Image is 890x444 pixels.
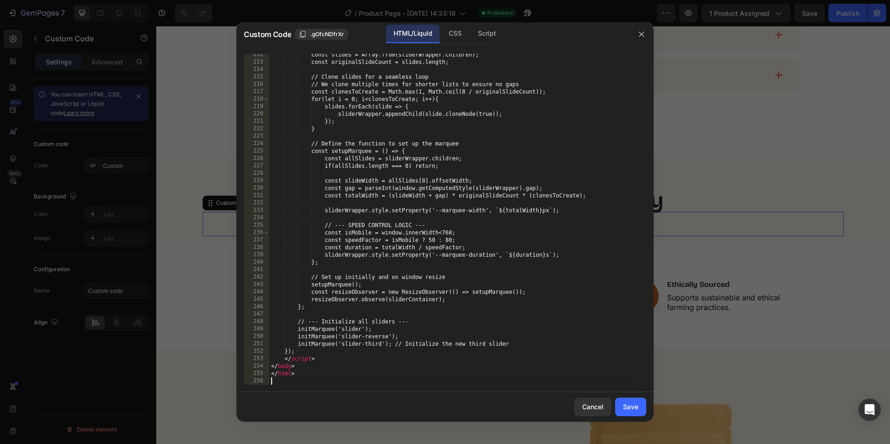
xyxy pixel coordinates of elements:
[244,273,269,281] div: 242
[244,140,269,147] div: 224
[582,402,604,412] div: Cancel
[244,303,269,311] div: 246
[244,88,269,95] div: 217
[244,281,269,288] div: 243
[244,162,269,170] div: 227
[623,402,638,412] div: Save
[244,362,269,370] div: 254
[244,147,269,155] div: 225
[244,311,269,318] div: 247
[574,398,611,416] button: Cancel
[398,3,462,15] p: HOW TO MAKE
[244,325,269,333] div: 249
[244,236,269,244] div: 237
[244,207,269,214] div: 233
[131,254,264,264] p: No Artificial Flavors or Colors
[244,184,269,192] div: 230
[244,73,269,81] div: 215
[244,340,269,348] div: 251
[244,170,269,177] div: 228
[244,58,269,66] div: 213
[244,29,291,40] span: Custom Code
[511,254,644,264] p: Ethically Sourced
[244,125,269,133] div: 222
[244,95,269,103] div: 218
[244,222,269,229] div: 235
[58,173,97,181] div: Custom Code
[244,229,269,236] div: 236
[470,25,503,43] div: Script
[244,199,269,207] div: 232
[244,266,269,273] div: 241
[511,267,644,286] p: Supports sustainable and ethical farming practices.
[244,288,269,296] div: 244
[386,25,439,43] div: HTML/Liquid
[244,177,269,184] div: 229
[244,103,269,110] div: 219
[244,370,269,377] div: 255
[244,51,269,58] div: 212
[244,81,269,88] div: 216
[244,133,269,140] div: 223
[244,333,269,340] div: 250
[244,348,269,355] div: 252
[244,66,269,73] div: 214
[858,399,881,421] div: Open Intercom Messenger
[321,254,454,264] p: Natural Ingredients
[244,296,269,303] div: 245
[244,244,269,251] div: 238
[321,267,454,286] p: Crafted with 100% natural, organic herbs.
[244,118,269,125] div: 221
[244,110,269,118] div: 220
[244,214,269,222] div: 234
[244,377,269,385] div: 256
[615,398,646,416] button: Save
[226,161,508,189] strong: what our customers say
[295,29,348,40] button: .gOfcNDfrXr
[244,318,269,325] div: 248
[244,355,269,362] div: 253
[398,44,477,55] p: PRODUCT details
[244,192,269,199] div: 231
[244,251,269,259] div: 239
[244,259,269,266] div: 240
[244,155,269,162] div: 226
[310,30,344,38] span: .gOfcNDfrXr
[441,25,469,43] div: CSS
[131,267,264,286] p: Free from harmful chemicals and additives.
[46,193,687,203] p: Publish the page to see the content.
